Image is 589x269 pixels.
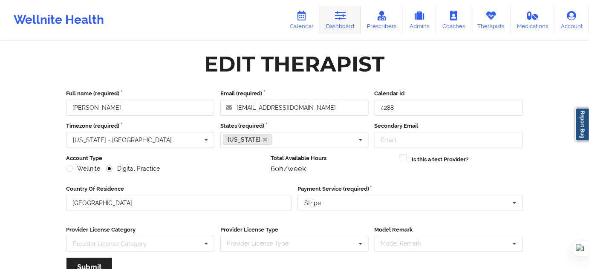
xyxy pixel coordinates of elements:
a: Dashboard [320,6,361,34]
a: [US_STATE] [223,134,272,145]
input: Full name [66,100,215,116]
div: [US_STATE] - [GEOGRAPHIC_DATA] [73,137,172,143]
input: Email address [220,100,369,116]
a: Prescribers [361,6,403,34]
label: Wellnite [66,165,101,172]
a: Report Bug [575,108,589,141]
label: Is this a test Provider? [412,155,469,164]
label: Full name (required) [66,89,215,98]
label: Payment Service (required) [297,185,523,193]
a: Coaches [436,6,471,34]
div: Stripe [304,200,321,206]
label: Country Of Residence [66,185,292,193]
label: States (required) [220,122,369,130]
label: Model Remark [375,226,523,234]
label: Email (required) [220,89,369,98]
input: Email [375,132,523,148]
label: Account Type [66,154,265,163]
a: Medications [511,6,555,34]
div: Edit Therapist [205,51,385,77]
a: Account [554,6,589,34]
input: Calendar Id [375,100,523,116]
label: Secondary Email [375,122,523,130]
a: Therapists [471,6,511,34]
a: Admins [403,6,436,34]
label: Provider License Category [66,226,215,234]
div: Model Remark [379,239,434,249]
label: Digital Practice [106,165,160,172]
div: Provider License Category [73,241,147,247]
label: Timezone (required) [66,122,215,130]
label: Provider License Type [220,226,369,234]
div: Provider License Type [225,239,301,249]
a: Calendar [283,6,320,34]
label: Calendar Id [375,89,523,98]
label: Total Available Hours [271,154,394,163]
div: 60h/week [271,164,394,173]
